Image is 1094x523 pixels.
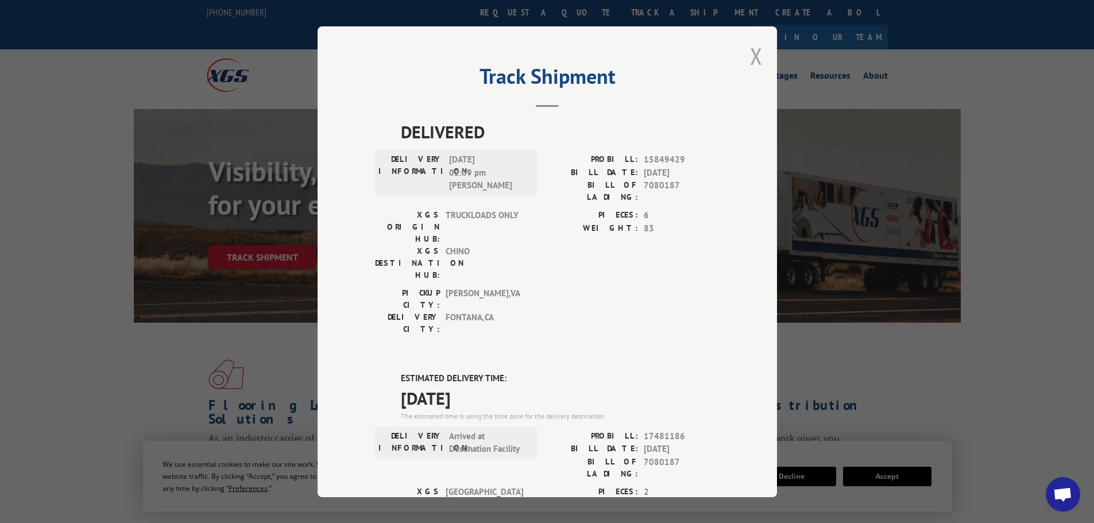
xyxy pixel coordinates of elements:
[644,485,720,498] span: 2
[401,385,720,410] span: [DATE]
[446,485,523,521] span: [GEOGRAPHIC_DATA]
[446,311,523,335] span: FONTANA , CA
[401,410,720,421] div: The estimated time is using the time zone for the delivery destination.
[446,287,523,311] span: [PERSON_NAME] , VA
[644,222,720,235] span: 83
[547,485,638,498] label: PIECES:
[750,41,763,71] button: Close modal
[446,209,523,245] span: TRUCKLOADS ONLY
[644,429,720,443] span: 17481186
[644,153,720,166] span: 15849429
[401,119,720,145] span: DELIVERED
[644,443,720,456] span: [DATE]
[644,209,720,222] span: 6
[547,166,638,179] label: BILL DATE:
[446,245,523,281] span: CHINO
[644,455,720,479] span: 7080187
[449,153,527,192] span: [DATE] 02:09 pm [PERSON_NAME]
[375,311,440,335] label: DELIVERY CITY:
[375,68,720,90] h2: Track Shipment
[401,372,720,385] label: ESTIMATED DELIVERY TIME:
[644,166,720,179] span: [DATE]
[547,429,638,443] label: PROBILL:
[547,222,638,235] label: WEIGHT:
[449,429,527,455] span: Arrived at Destination Facility
[375,245,440,281] label: XGS DESTINATION HUB:
[547,443,638,456] label: BILL DATE:
[375,209,440,245] label: XGS ORIGIN HUB:
[547,153,638,166] label: PROBILL:
[547,209,638,222] label: PIECES:
[378,153,443,192] label: DELIVERY INFORMATION:
[375,485,440,521] label: XGS ORIGIN HUB:
[1046,477,1080,512] div: Open chat
[375,287,440,311] label: PICKUP CITY:
[547,179,638,203] label: BILL OF LADING:
[378,429,443,455] label: DELIVERY INFORMATION:
[644,179,720,203] span: 7080187
[547,455,638,479] label: BILL OF LADING:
